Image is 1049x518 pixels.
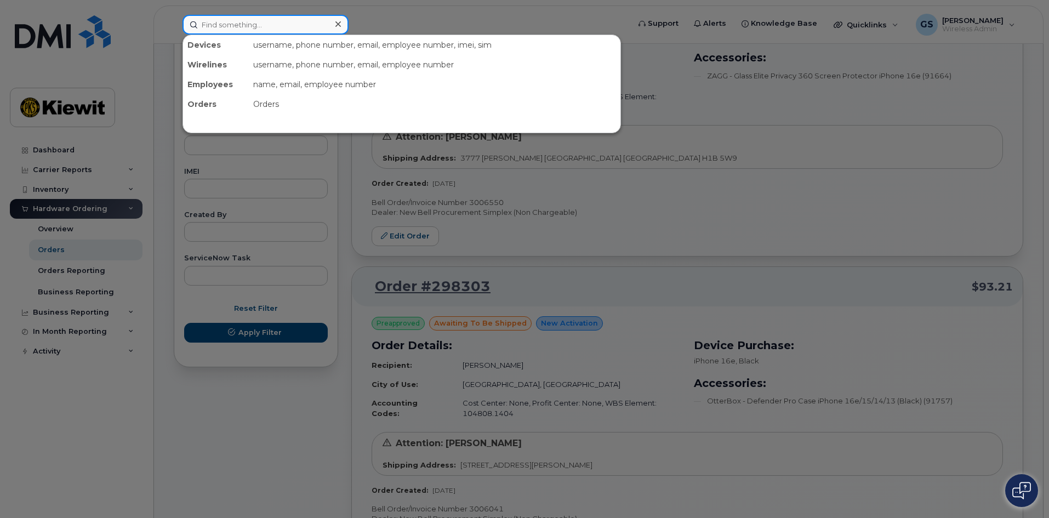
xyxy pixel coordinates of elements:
img: Open chat [1012,482,1031,499]
div: Orders [249,94,620,114]
div: name, email, employee number [249,75,620,94]
input: Find something... [183,15,349,35]
div: Devices [183,35,249,55]
div: Wirelines [183,55,249,75]
div: Employees [183,75,249,94]
div: Orders [183,94,249,114]
div: username, phone number, email, employee number, imei, sim [249,35,620,55]
div: username, phone number, email, employee number [249,55,620,75]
